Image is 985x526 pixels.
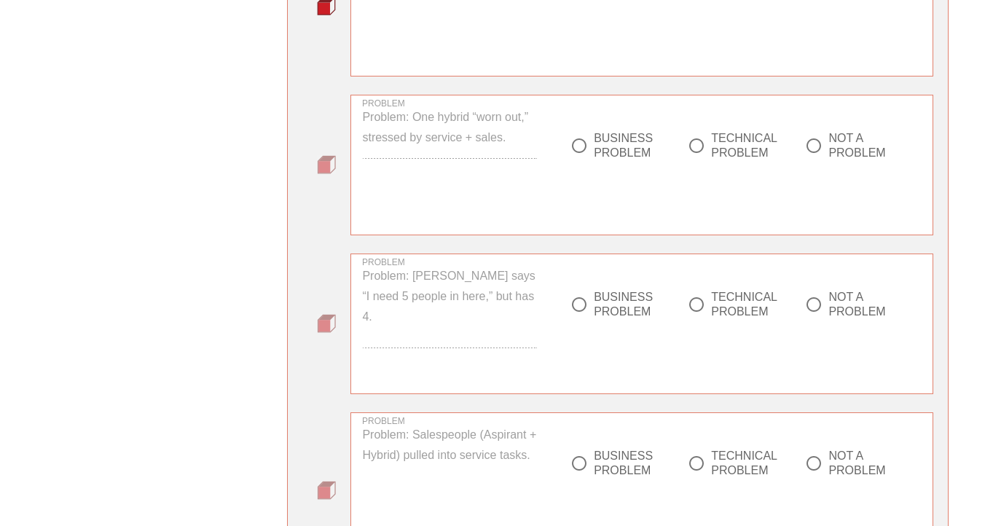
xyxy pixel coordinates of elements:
div: NOT A PROBLEM [828,290,893,319]
div: NOT A PROBLEM [828,131,893,160]
img: question-bullet.png [317,314,336,333]
img: question-bullet.png [317,155,336,174]
div: BUSINESS PROBLEM [594,290,659,319]
div: BUSINESS PROBLEM [594,449,659,478]
div: TECHNICAL PROBLEM [711,290,777,319]
div: BUSINESS PROBLEM [594,131,659,160]
div: TECHNICAL PROBLEM [711,131,777,160]
img: question-bullet.png [317,481,336,500]
label: PROBLEM [362,98,405,109]
label: PROBLEM [362,416,405,427]
label: PROBLEM [362,257,405,268]
div: NOT A PROBLEM [828,449,893,478]
div: TECHNICAL PROBLEM [711,449,777,478]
